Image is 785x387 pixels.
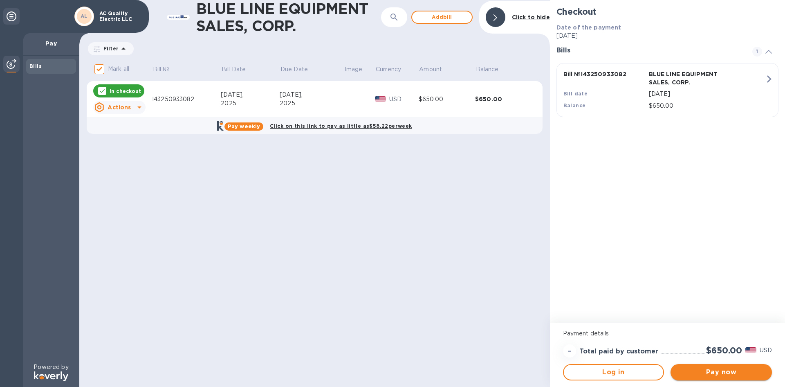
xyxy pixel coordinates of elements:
div: [DATE], [280,91,344,99]
p: BLUE LINE EQUIPMENT SALES, CORP. [649,70,731,86]
span: Pay now [677,367,765,377]
p: [DATE] [649,90,765,98]
p: Currency [376,65,401,74]
div: 2025 [221,99,280,108]
img: USD [745,347,756,353]
b: Pay weekly [228,123,260,129]
p: Bill Date [222,65,246,74]
p: USD [760,346,772,355]
button: Log in [563,364,664,380]
p: Payment details [563,329,772,338]
b: Balance [563,102,586,109]
b: Bill date [563,91,588,97]
img: Logo [34,371,68,381]
p: USD [389,95,419,104]
u: Actions [108,104,131,111]
div: = [563,344,576,358]
span: Bill № [153,65,180,74]
span: Amount [419,65,453,74]
h3: Bills [556,47,742,54]
p: AC Quality Electric LLC [99,11,140,22]
b: Bills [29,63,42,69]
h2: Checkout [556,7,778,17]
span: Bill Date [222,65,256,74]
span: Balance [476,65,509,74]
p: Bill № I43250933082 [563,70,646,78]
div: [DATE], [221,91,280,99]
span: 1 [752,47,762,57]
b: Click on this link to pay as little as $58.22 per week [270,123,412,129]
p: Bill № [153,65,170,74]
b: AL [81,13,88,19]
span: Add bill [419,12,465,22]
img: USD [375,96,386,102]
p: In checkout [110,88,141,95]
b: Click to hide [512,14,550,20]
p: Mark all [108,65,129,73]
p: Pay [29,39,73,48]
h3: Total paid by customer [579,348,658,355]
p: Image [345,65,363,74]
p: Filter [100,45,119,52]
div: 2025 [280,99,344,108]
p: Due Date [280,65,308,74]
span: Log in [570,367,657,377]
button: Bill №I43250933082BLUE LINE EQUIPMENT SALES, CORP.Bill date[DATE]Balance$650.00 [556,63,778,117]
p: Powered by [34,363,68,371]
button: Pay now [671,364,772,380]
p: [DATE] [556,32,778,40]
h2: $650.00 [706,345,742,355]
div: $650.00 [419,95,475,104]
div: I43250933082 [152,95,221,104]
button: Addbill [411,11,473,24]
span: Due Date [280,65,318,74]
p: Balance [476,65,499,74]
b: Date of the payment [556,24,621,31]
p: Amount [419,65,442,74]
p: $650.00 [649,102,765,110]
div: $650.00 [475,95,532,103]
